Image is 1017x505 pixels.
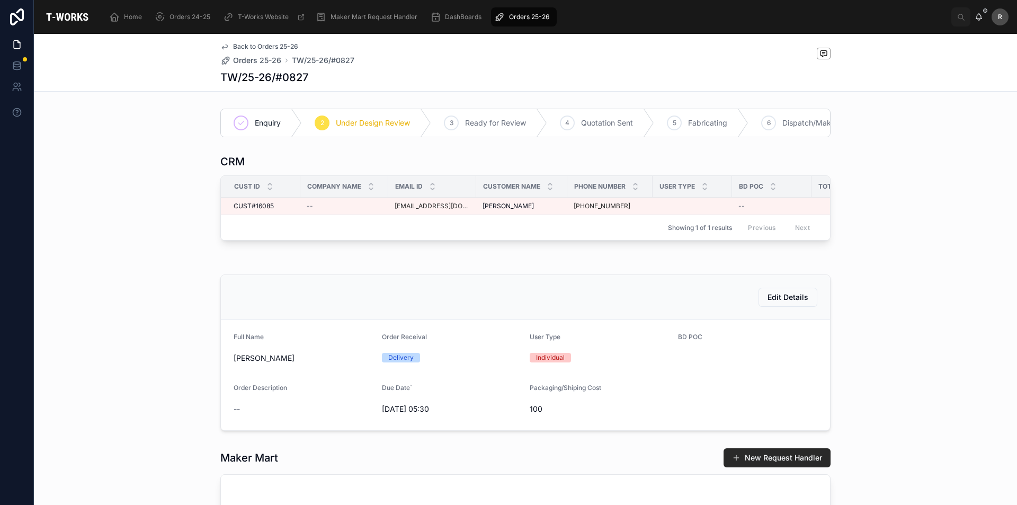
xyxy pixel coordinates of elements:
span: CUST#16085 [234,202,274,210]
span: Ready for Review [465,118,526,128]
span: 100 [530,404,670,414]
span: Fabricating [688,118,727,128]
h1: Maker Mart [220,450,278,465]
span: Quotation Sent [581,118,633,128]
button: Edit Details [759,288,817,307]
span: DashBoards [445,13,481,21]
span: 5 [673,119,676,127]
a: Home [106,7,149,26]
span: -- [307,202,313,210]
span: T-Works Website [238,13,289,21]
span: Full Name [234,333,264,341]
span: Home [124,13,142,21]
span: Order Description [234,384,287,392]
span: 6 [767,119,771,127]
a: Maker Mart Request Handler [313,7,425,26]
span: [DATE] 05:30 [382,404,522,414]
span: Showing 1 of 1 results [668,224,732,232]
span: Email ID [395,182,423,191]
span: Orders Placed 0 [812,202,880,210]
span: Enquiry [255,118,281,128]
span: Due Date` [382,384,412,392]
a: DashBoards [427,7,489,26]
div: scrollable content [101,5,951,29]
span: BD POC [678,333,702,341]
span: Cust ID [234,182,260,191]
span: [PERSON_NAME] [483,202,534,210]
a: Back to Orders 25-26 [220,42,298,51]
div: Delivery [388,353,414,362]
span: BD POC [739,182,763,191]
div: Individual [536,353,565,362]
a: TW/25-26/#0827 [292,55,354,66]
a: [EMAIL_ADDRESS][DOMAIN_NAME] [395,202,470,210]
span: Dispatch/Makers Mart [782,118,860,128]
span: User Type [530,333,560,341]
span: Orders 25-26 [509,13,549,21]
span: Orders 25-26 [233,55,281,66]
span: Orders 24-25 [169,13,210,21]
h1: CRM [220,154,245,169]
span: Phone Number [574,182,626,191]
span: -- [738,202,745,210]
span: 3 [450,119,453,127]
a: Orders 25-26 [491,7,557,26]
span: Packaging/Shiping Cost [530,384,601,392]
img: App logo [42,8,92,25]
span: 4 [565,119,569,127]
span: Under Design Review [336,118,410,128]
span: Company Name [307,182,361,191]
button: New Request Handler [724,448,831,467]
a: Orders 24-25 [151,7,218,26]
span: -- [234,404,240,414]
span: 2 [320,119,324,127]
span: [PERSON_NAME] [234,353,373,364]
a: Orders 25-26 [220,55,281,66]
span: R [998,13,1002,21]
span: Edit Details [768,292,808,303]
span: User Type [659,182,695,191]
span: Order Receival [382,333,427,341]
span: Customer Name [483,182,540,191]
span: Back to Orders 25-26 [233,42,298,51]
span: Maker Mart Request Handler [331,13,417,21]
a: [PHONE_NUMBER] [574,202,630,210]
h1: TW/25-26/#0827 [220,70,308,85]
a: T-Works Website [220,7,310,26]
span: Total Orders Placed [818,182,873,191]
